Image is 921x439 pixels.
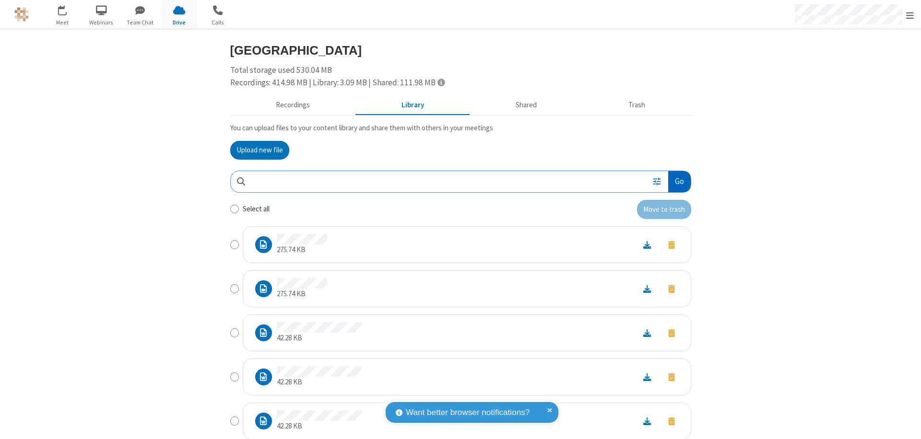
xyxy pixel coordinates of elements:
[660,238,684,251] button: Move to trash
[635,327,660,338] a: Download file
[161,18,197,27] span: Drive
[660,415,684,427] button: Move to trash
[230,44,691,57] h3: [GEOGRAPHIC_DATA]
[668,171,690,193] button: Go
[122,18,158,27] span: Team Chat
[230,141,289,160] button: Upload new file
[277,289,327,300] p: 275.74 KB
[583,96,691,115] button: Trash
[243,204,270,215] label: Select all
[230,96,356,115] button: Recorded meetings
[635,371,660,382] a: Download file
[277,377,361,388] p: 42.28 KB
[470,96,583,115] button: Shared during meetings
[406,406,530,419] span: Want better browser notifications?
[83,18,119,27] span: Webinars
[277,244,327,255] p: 275.74 KB
[230,77,691,89] div: Recordings: 414.98 MB | Library: 3.09 MB | Shared: 111.98 MB
[14,7,29,22] img: QA Selenium DO NOT DELETE OR CHANGE
[45,18,81,27] span: Meet
[437,78,445,86] span: Totals displayed include files that have been moved to the trash.
[635,416,660,427] a: Download file
[897,414,914,432] iframe: Chat
[635,239,660,250] a: Download file
[660,370,684,383] button: Move to trash
[230,64,691,89] div: Total storage used 530.04 MB
[356,96,470,115] button: Content library
[65,5,71,12] div: 1
[230,123,691,134] p: You can upload files to your content library and share them with others in your meetings
[277,421,361,432] p: 42.28 KB
[200,18,236,27] span: Calls
[277,333,361,344] p: 42.28 KB
[660,282,684,295] button: Move to trash
[637,200,691,219] button: Move to trash
[635,283,660,294] a: Download file
[660,326,684,339] button: Move to trash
